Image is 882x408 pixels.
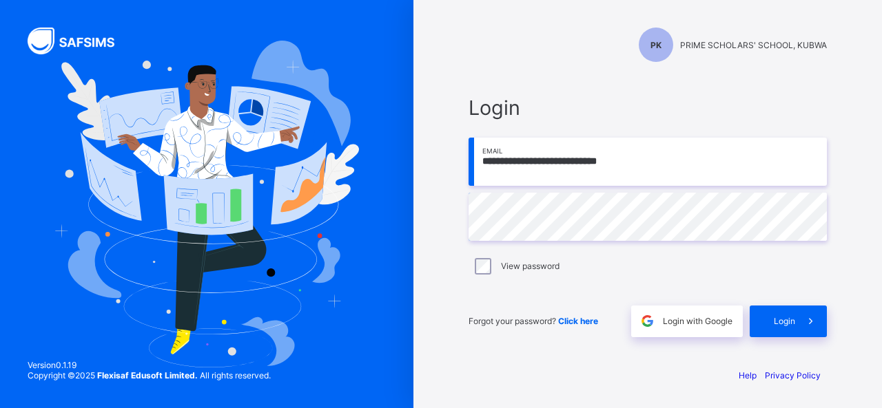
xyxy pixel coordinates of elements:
[469,96,827,120] span: Login
[28,28,131,54] img: SAFSIMS Logo
[97,370,198,380] strong: Flexisaf Edusoft Limited.
[663,316,732,326] span: Login with Google
[469,316,598,326] span: Forgot your password?
[54,41,358,367] img: Hero Image
[765,370,821,380] a: Privacy Policy
[28,360,271,370] span: Version 0.1.19
[650,40,661,50] span: PK
[680,40,827,50] span: PRIME SCHOLARS' SCHOOL, KUBWA
[28,370,271,380] span: Copyright © 2025 All rights reserved.
[501,261,560,271] label: View password
[558,316,598,326] a: Click here
[639,313,655,329] img: google.396cfc9801f0270233282035f929180a.svg
[774,316,795,326] span: Login
[739,370,757,380] a: Help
